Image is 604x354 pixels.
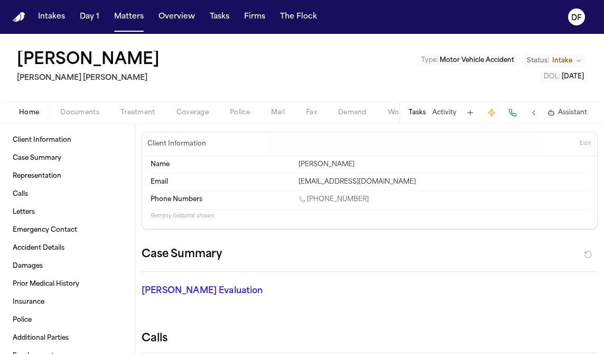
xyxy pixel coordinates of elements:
[13,280,79,288] span: Prior Medical History
[299,160,589,169] div: [PERSON_NAME]
[571,14,582,22] text: DF
[34,7,69,26] button: Intakes
[142,246,222,263] h2: Case Summary
[151,160,292,169] dt: Name
[13,190,28,198] span: Calls
[440,57,514,63] span: Motor Vehicle Accident
[17,51,160,70] button: Edit matter name
[110,7,148,26] button: Matters
[418,55,517,66] button: Edit Type: Motor Vehicle Accident
[13,208,35,216] span: Letters
[142,285,598,297] p: [PERSON_NAME] Evaluation
[338,108,367,117] span: Demand
[230,108,250,117] span: Police
[151,212,589,220] p: 9 empty fields not shown.
[577,135,594,152] button: Edit
[13,316,32,324] span: Police
[558,108,587,117] span: Assistant
[176,108,209,117] span: Coverage
[8,222,126,239] a: Emergency Contact
[76,7,104,26] button: Day 1
[8,132,126,149] a: Client Information
[120,108,155,117] span: Treatment
[8,330,126,347] a: Additional Parties
[17,51,160,70] h1: [PERSON_NAME]
[17,72,164,85] h2: [PERSON_NAME] [PERSON_NAME]
[421,57,438,63] span: Type :
[13,136,71,144] span: Client Information
[8,240,126,257] a: Accident Details
[299,178,589,186] div: [EMAIL_ADDRESS][DOMAIN_NAME]
[13,298,44,306] span: Insurance
[299,195,369,204] a: Call 1 (424) 230-9043
[8,258,126,275] a: Damages
[13,172,61,180] span: Representation
[271,108,285,117] span: Mail
[276,7,321,26] button: The Flock
[13,244,64,252] span: Accident Details
[8,150,126,167] a: Case Summary
[522,55,587,67] button: Change status from Intake
[19,108,39,117] span: Home
[8,186,126,203] a: Calls
[541,71,587,82] button: Edit DOL: 2025-08-31
[13,12,25,22] img: Finch Logo
[544,74,560,80] span: DOL :
[432,108,457,117] button: Activity
[547,108,587,117] button: Assistant
[13,226,77,234] span: Emergency Contact
[306,108,317,117] span: Fax
[151,178,292,186] dt: Email
[154,7,199,26] button: Overview
[580,140,591,148] span: Edit
[527,57,549,65] span: Status:
[60,108,99,117] span: Documents
[562,74,584,80] span: [DATE]
[13,262,43,270] span: Damages
[8,294,126,311] a: Insurance
[145,140,208,148] h3: Client Information
[240,7,270,26] button: Firms
[8,204,126,221] a: Letters
[8,276,126,293] a: Prior Medical History
[13,154,61,162] span: Case Summary
[206,7,234,26] button: Tasks
[8,168,126,185] a: Representation
[151,195,202,204] span: Phone Numbers
[8,312,126,329] a: Police
[142,331,598,346] h2: Calls
[408,108,426,117] button: Tasks
[552,57,572,65] span: Intake
[505,105,520,120] button: Make a Call
[13,334,69,342] span: Additional Parties
[463,105,478,120] button: Add Task
[484,105,499,120] button: Create Immediate Task
[388,108,429,117] span: Workspaces
[13,12,25,22] a: Home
